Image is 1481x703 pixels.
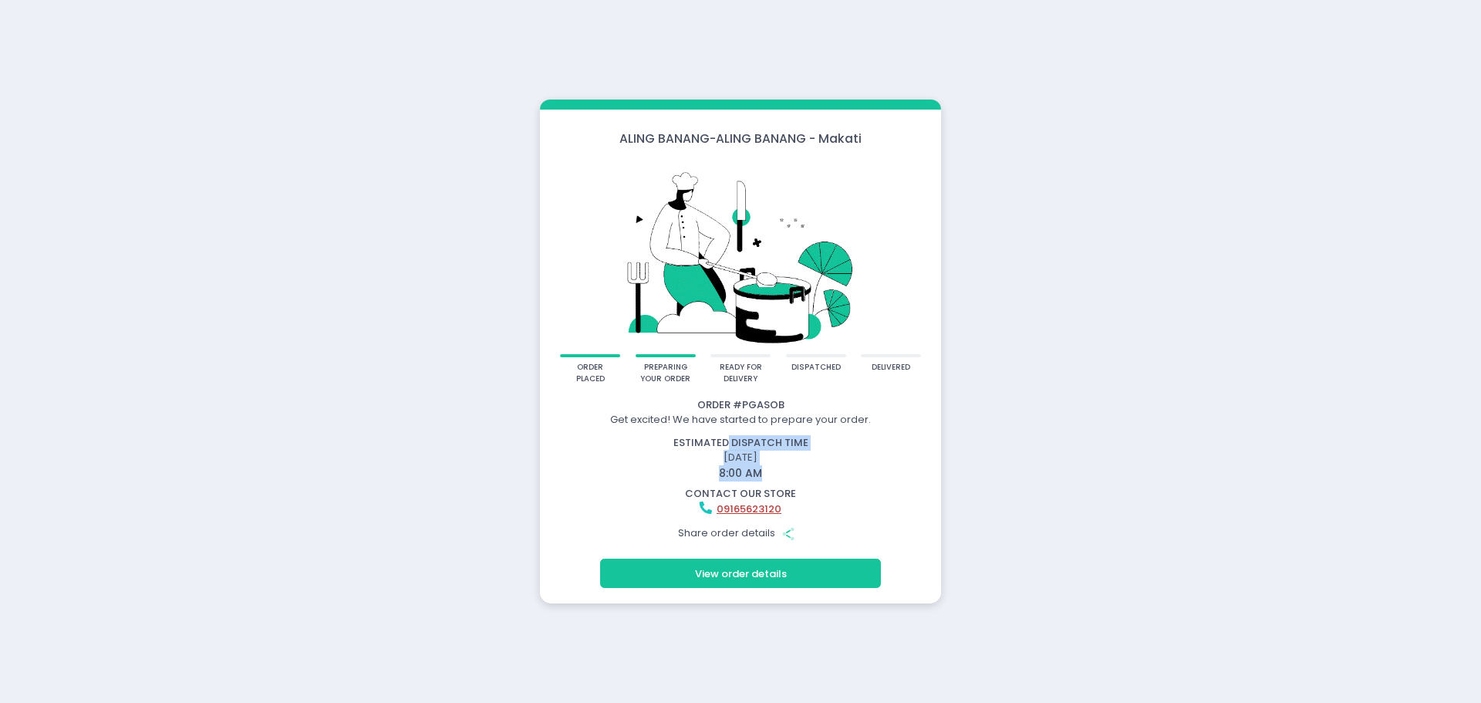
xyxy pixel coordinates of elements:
div: ALING BANANG - ALING BANANG - Makati [540,130,941,147]
div: Share order details [542,519,939,548]
div: Get excited! We have started to prepare your order. [542,412,939,428]
div: Order # PGASOB [542,397,939,413]
div: ready for delivery [716,362,766,384]
div: delivered [872,362,910,373]
div: order placed [565,362,616,384]
div: contact our store [542,486,939,502]
span: 8:00 AM [719,465,762,481]
div: [DATE] [533,435,949,482]
button: View order details [600,559,881,588]
div: estimated dispatch time [542,435,939,451]
div: preparing your order [640,362,690,384]
a: 09165623120 [717,502,781,516]
div: dispatched [791,362,841,373]
img: talkie [560,157,921,354]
